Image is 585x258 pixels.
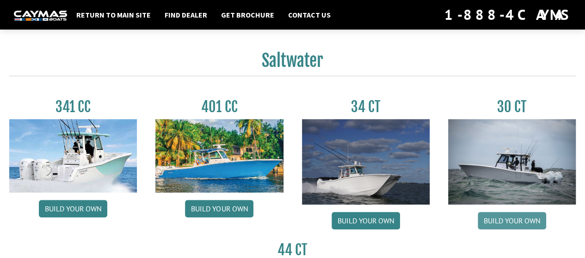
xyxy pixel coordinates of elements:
[478,212,546,229] a: Build your own
[9,98,137,115] h3: 341 CC
[160,9,212,21] a: Find Dealer
[332,212,400,229] a: Build your own
[302,98,430,115] h3: 34 CT
[448,119,576,204] img: 30_CT_photo_shoot_for_caymas_connect.jpg
[155,119,283,192] img: 401CC_thumb.pg.jpg
[39,200,107,217] a: Build your own
[185,200,253,217] a: Build your own
[9,119,137,192] img: 341CC-thumbjpg.jpg
[302,119,430,204] img: Caymas_34_CT_pic_1.jpg
[283,9,335,21] a: Contact Us
[72,9,155,21] a: Return to main site
[155,98,283,115] h3: 401 CC
[444,5,571,25] div: 1-888-4CAYMAS
[9,50,576,76] h2: Saltwater
[14,11,67,20] img: white-logo-c9c8dbefe5ff5ceceb0f0178aa75bf4bb51f6bca0971e226c86eb53dfe498488.png
[216,9,279,21] a: Get Brochure
[448,98,576,115] h3: 30 CT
